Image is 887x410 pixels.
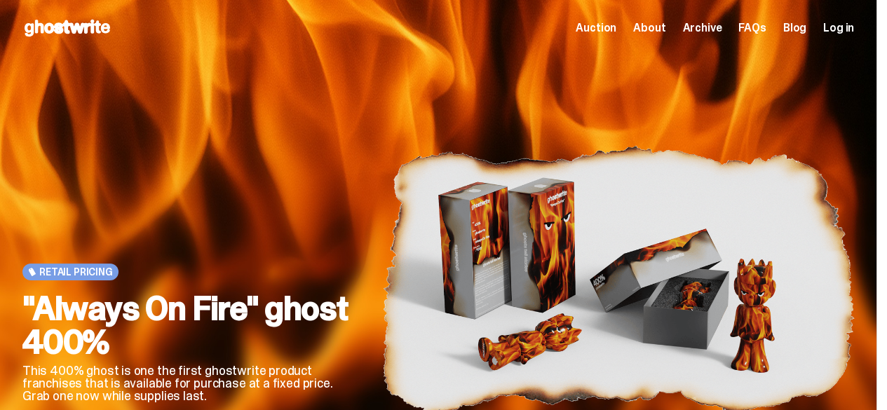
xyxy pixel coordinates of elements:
[22,364,360,402] p: This 400% ghost is one the first ghostwrite product franchises that is available for purchase at ...
[823,22,854,34] a: Log in
[682,22,722,34] a: Archive
[783,22,806,34] a: Blog
[633,22,665,34] a: About
[22,292,360,359] h2: "Always On Fire" ghost 400%
[39,266,113,278] span: Retail Pricing
[738,22,766,34] a: FAQs
[576,22,616,34] a: Auction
